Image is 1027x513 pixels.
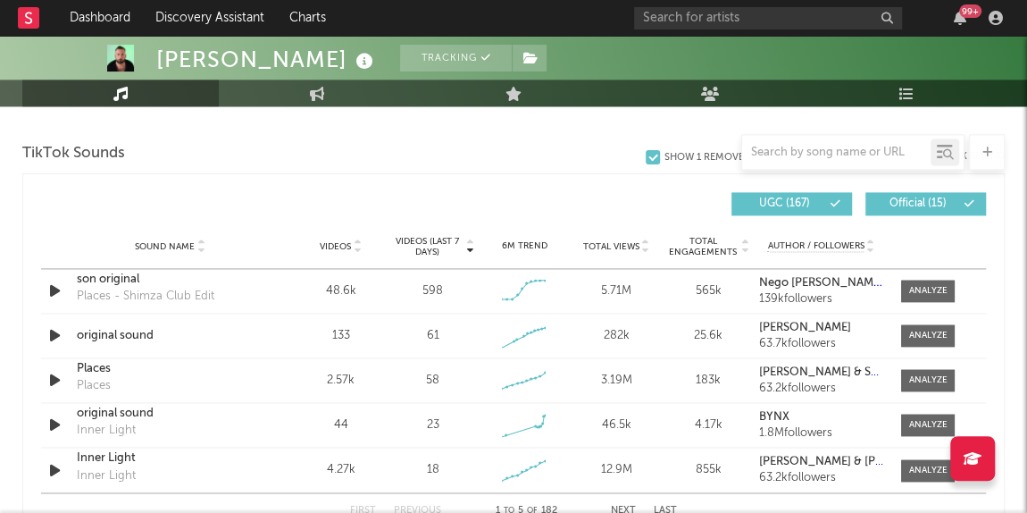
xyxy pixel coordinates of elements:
div: 46.5k [575,416,658,434]
div: 183k [667,372,750,390]
div: 63.2k followers [759,472,883,484]
div: [PERSON_NAME] [156,45,378,74]
div: 99 + [959,4,981,18]
strong: Nego [PERSON_NAME] charge [759,277,923,289]
div: 23 [426,416,438,434]
div: 44 [299,416,382,434]
a: [PERSON_NAME] & Shimza [759,366,883,379]
div: 5.71M [575,282,658,300]
input: Search for artists [634,7,902,29]
strong: [PERSON_NAME] & Shimza [759,366,904,378]
div: 18 [426,461,438,479]
div: 63.2k followers [759,383,883,395]
span: Official ( 15 ) [877,198,959,209]
div: 61 [426,327,438,345]
div: 6M Trend [483,240,566,253]
input: Search by song name or URL [742,146,931,160]
button: 99+ [954,11,966,25]
strong: BYNX [759,411,789,423]
a: [PERSON_NAME] [759,322,883,334]
a: Places [77,360,263,378]
div: 4.17k [667,416,750,434]
div: 63.7k followers [759,338,883,350]
div: 565k [667,282,750,300]
div: 25.6k [667,327,750,345]
div: 282k [575,327,658,345]
a: Inner Light [77,450,263,467]
div: Places - Shimza Club Edit [77,288,214,306]
div: 1.8M followers [759,427,883,440]
button: Official(15) [865,192,986,215]
div: 3.19M [575,372,658,390]
strong: [PERSON_NAME] & [PERSON_NAME] [759,456,956,467]
div: Places [77,377,111,395]
div: 12.9M [575,461,658,479]
strong: [PERSON_NAME] [759,322,851,333]
div: 133 [299,327,382,345]
span: Videos [320,241,351,252]
span: Videos (last 7 days) [391,236,463,257]
a: original sound [77,327,263,345]
a: [PERSON_NAME] & [PERSON_NAME] [759,456,883,468]
div: 855k [667,461,750,479]
div: Inner Light [77,467,136,485]
span: UGC ( 167 ) [743,198,825,209]
button: UGC(167) [731,192,852,215]
span: Sound Name [135,241,195,252]
span: Author / Followers [767,240,864,252]
div: 2.57k [299,372,382,390]
div: 4.27k [299,461,382,479]
a: son original [77,271,263,289]
div: 598 [422,282,443,300]
button: Tracking [400,45,512,71]
div: 58 [426,372,439,390]
div: 139k followers [759,293,883,306]
a: original sound [77,405,263,423]
div: 48.6k [299,282,382,300]
a: Nego [PERSON_NAME] charge [759,277,883,290]
span: Total Views [583,241,639,252]
div: Inner Light [77,422,136,440]
a: BYNX [759,411,883,424]
span: Total Engagements [667,236,739,257]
